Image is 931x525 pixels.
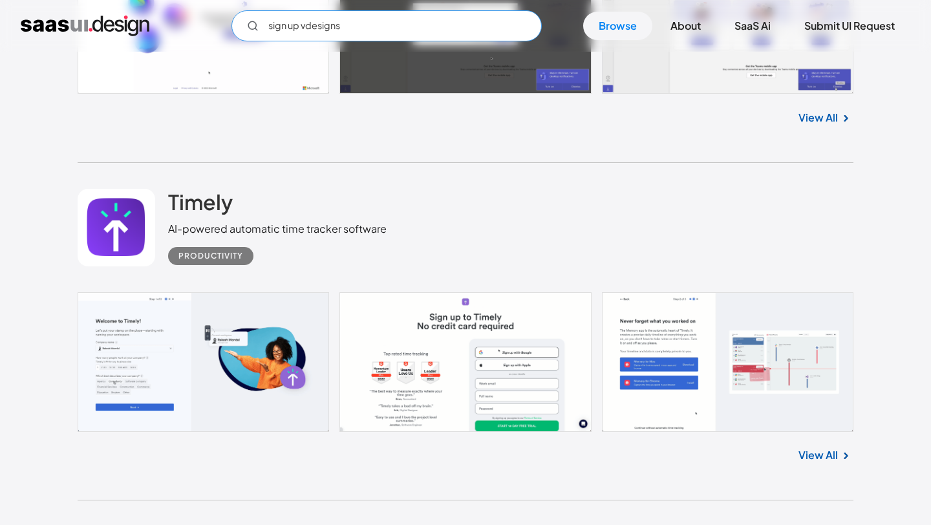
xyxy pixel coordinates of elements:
form: Email Form [231,10,542,41]
a: View All [798,110,838,125]
a: Timely [168,189,233,221]
a: Submit UI Request [789,12,910,40]
a: Browse [583,12,652,40]
input: Search UI designs you're looking for... [231,10,542,41]
a: SaaS Ai [719,12,786,40]
div: AI-powered automatic time tracker software [168,221,387,237]
h2: Timely [168,189,233,215]
a: View All [798,447,838,463]
a: home [21,16,149,36]
a: About [655,12,716,40]
div: Productivity [178,248,243,264]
